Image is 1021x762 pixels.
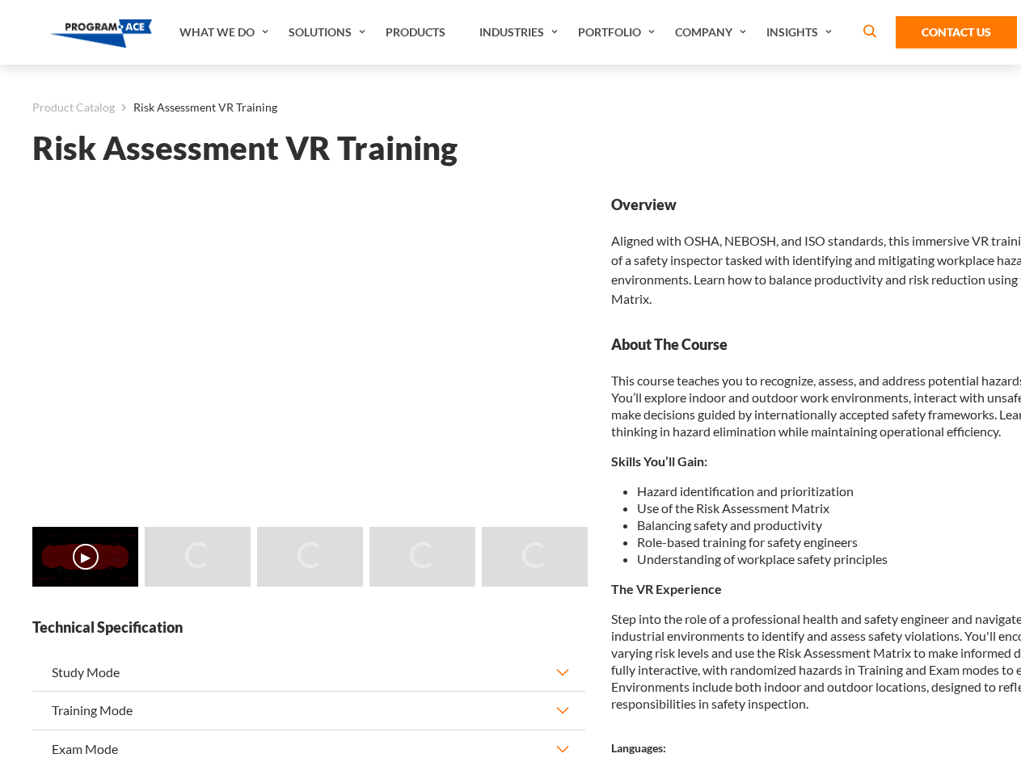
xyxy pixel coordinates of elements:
[32,97,115,118] a: Product Catalog
[115,97,277,118] li: Risk Assessment VR Training
[32,617,585,638] strong: Technical Specification
[50,19,153,48] img: Program-Ace
[73,544,99,570] button: ▶
[32,527,138,587] img: Risk Assessment VR Training - Video 0
[611,741,666,755] strong: Languages:
[32,654,585,691] button: Study Mode
[896,16,1017,48] a: Contact Us
[32,195,585,506] iframe: Risk Assessment VR Training - Video 0
[32,692,585,729] button: Training Mode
